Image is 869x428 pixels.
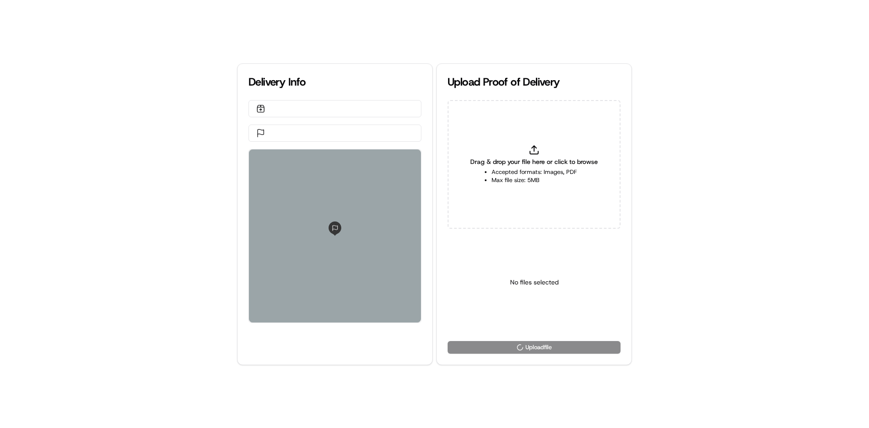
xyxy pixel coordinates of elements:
div: Upload Proof of Delivery [448,75,621,89]
li: Accepted formats: Images, PDF [492,168,577,176]
p: No files selected [510,278,559,287]
div: 0 [249,149,421,322]
div: Delivery Info [248,75,421,89]
span: Drag & drop your file here or click to browse [470,157,598,166]
li: Max file size: 5MB [492,176,577,184]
